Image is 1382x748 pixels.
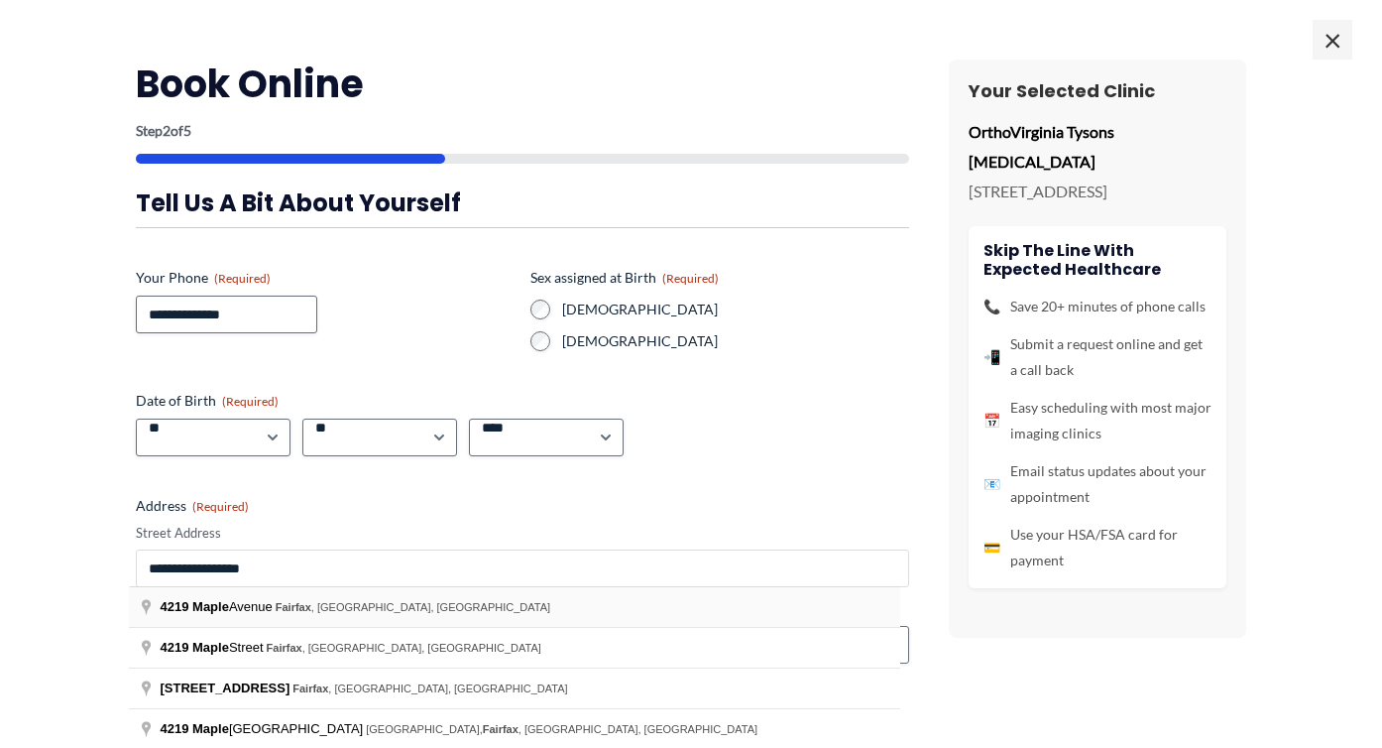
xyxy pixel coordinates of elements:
p: Step of [136,124,909,138]
label: Street Address [136,524,909,543]
label: Your Phone [136,268,515,288]
h4: Skip the line with Expected Healthcare [983,241,1211,279]
span: , [GEOGRAPHIC_DATA], [GEOGRAPHIC_DATA] [276,601,550,613]
li: Use your HSA/FSA card for payment [983,522,1211,573]
span: Street [161,640,267,655]
span: (Required) [214,271,271,286]
span: , [GEOGRAPHIC_DATA], [GEOGRAPHIC_DATA] [292,683,567,694]
label: [DEMOGRAPHIC_DATA] [562,331,909,351]
span: Fairfax [267,642,302,654]
span: , [GEOGRAPHIC_DATA], [GEOGRAPHIC_DATA] [267,642,541,654]
span: 💳 [983,535,1000,561]
h2: Book Online [136,60,909,108]
span: Fairfax [292,683,328,694]
span: (Required) [222,394,279,409]
span: [GEOGRAPHIC_DATA], , [GEOGRAPHIC_DATA], [GEOGRAPHIC_DATA] [366,723,757,735]
p: OrthoVirginia Tysons [MEDICAL_DATA] [969,117,1226,176]
h3: Your Selected Clinic [969,79,1226,102]
li: Submit a request online and get a call back [983,331,1211,383]
span: 📅 [983,408,1000,434]
span: Maple [192,599,229,614]
li: Email status updates about your appointment [983,458,1211,510]
span: 4219 Maple [161,721,229,736]
span: 📞 [983,294,1000,319]
p: [STREET_ADDRESS] [969,177,1226,206]
li: Save 20+ minutes of phone calls [983,294,1211,319]
label: [DEMOGRAPHIC_DATA] [562,300,909,319]
li: Easy scheduling with most major imaging clinics [983,395,1211,446]
span: Avenue [161,599,276,614]
legend: Address [136,496,249,516]
span: (Required) [662,271,719,286]
h3: Tell us a bit about yourself [136,187,909,218]
span: 4219 Maple [161,640,229,655]
span: 2 [163,122,171,139]
span: 4219 [161,599,189,614]
span: 📲 [983,344,1000,370]
span: 📧 [983,471,1000,497]
span: 5 [183,122,191,139]
span: Fairfax [276,601,311,613]
span: Fairfax [483,723,518,735]
span: (Required) [192,499,249,514]
span: [GEOGRAPHIC_DATA] [161,721,367,736]
legend: Date of Birth [136,391,279,411]
legend: Sex assigned at Birth [530,268,719,288]
span: × [1313,20,1352,60]
span: [STREET_ADDRESS] [161,681,290,695]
